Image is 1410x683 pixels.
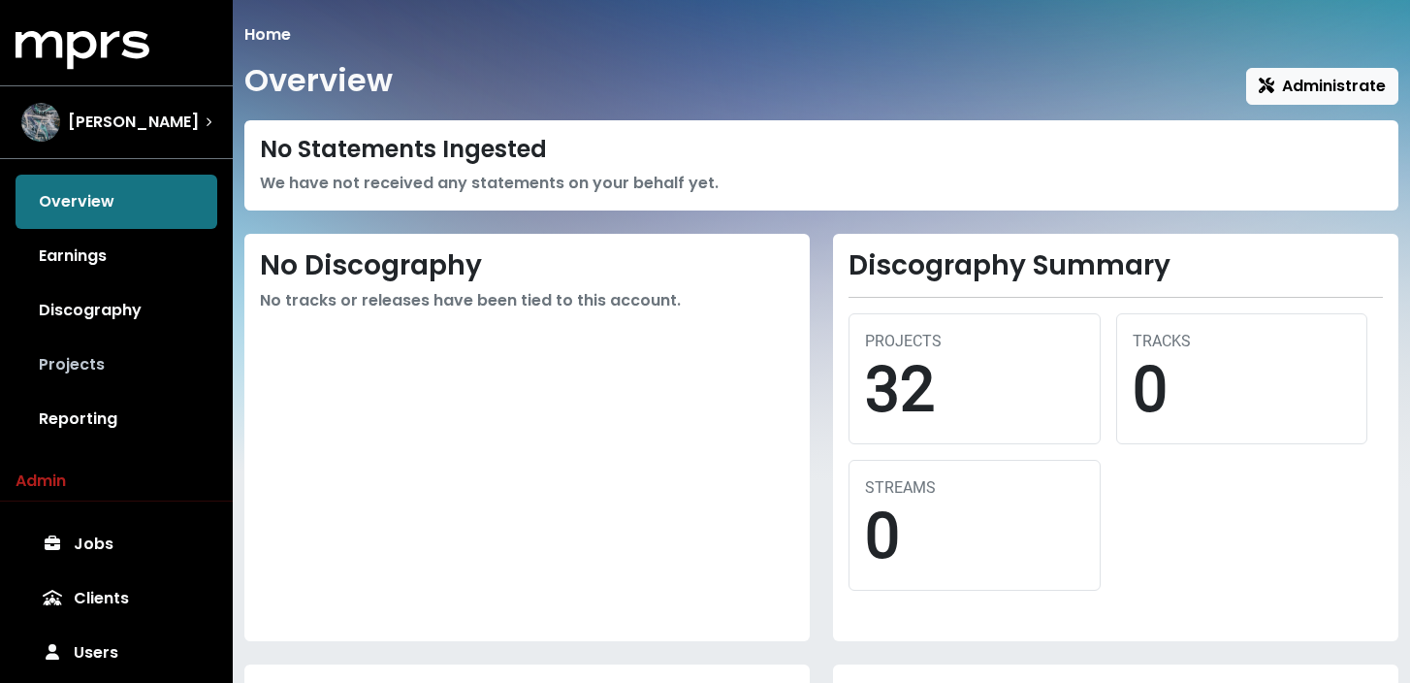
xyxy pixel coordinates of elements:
[21,103,60,142] img: The selected account / producer
[865,353,1084,428] div: 32
[1133,353,1352,428] div: 0
[1133,330,1352,353] div: TRACKS
[16,571,217,626] a: Clients
[260,172,1383,195] div: We have not received any statements on your behalf yet.
[68,111,199,134] span: [PERSON_NAME]
[865,330,1084,353] div: PROJECTS
[16,229,217,283] a: Earnings
[1259,75,1386,97] span: Administrate
[16,283,217,338] a: Discography
[16,338,217,392] a: Projects
[244,23,291,47] li: Home
[16,392,217,446] a: Reporting
[1246,68,1398,105] button: Administrate
[849,249,1383,282] h2: Discography Summary
[260,136,1383,164] div: No Statements Ingested
[260,289,794,312] div: No tracks or releases have been tied to this account.
[865,500,1084,574] div: 0
[244,62,393,99] h1: Overview
[865,476,1084,500] div: STREAMS
[260,249,794,282] h2: No Discography
[16,517,217,571] a: Jobs
[244,23,1398,47] nav: breadcrumb
[16,38,149,60] a: mprs logo
[16,626,217,680] a: Users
